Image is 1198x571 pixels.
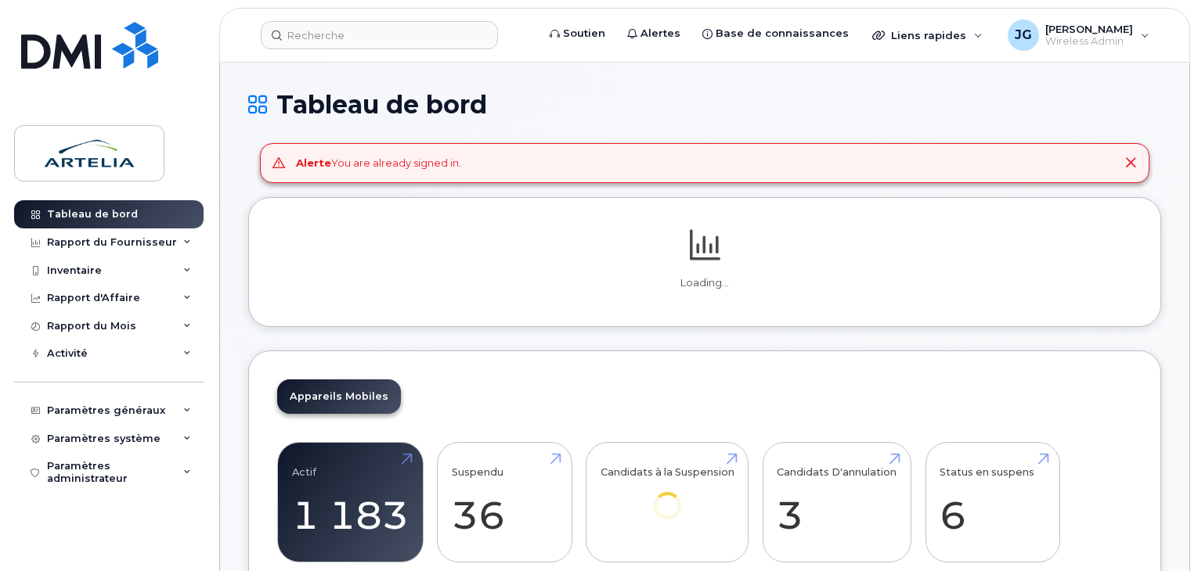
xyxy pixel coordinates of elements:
h1: Tableau de bord [248,91,1161,118]
a: Candidats à la Suspension [601,451,734,540]
strong: Alerte [296,156,331,169]
a: Suspendu 36 [452,451,558,554]
p: Loading... [277,276,1132,290]
div: You are already signed in. [296,156,461,171]
a: Candidats D'annulation 3 [777,451,897,554]
a: Actif 1 183 [292,451,409,554]
a: Appareils Mobiles [277,379,401,414]
a: Status en suspens 6 [940,451,1045,554]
